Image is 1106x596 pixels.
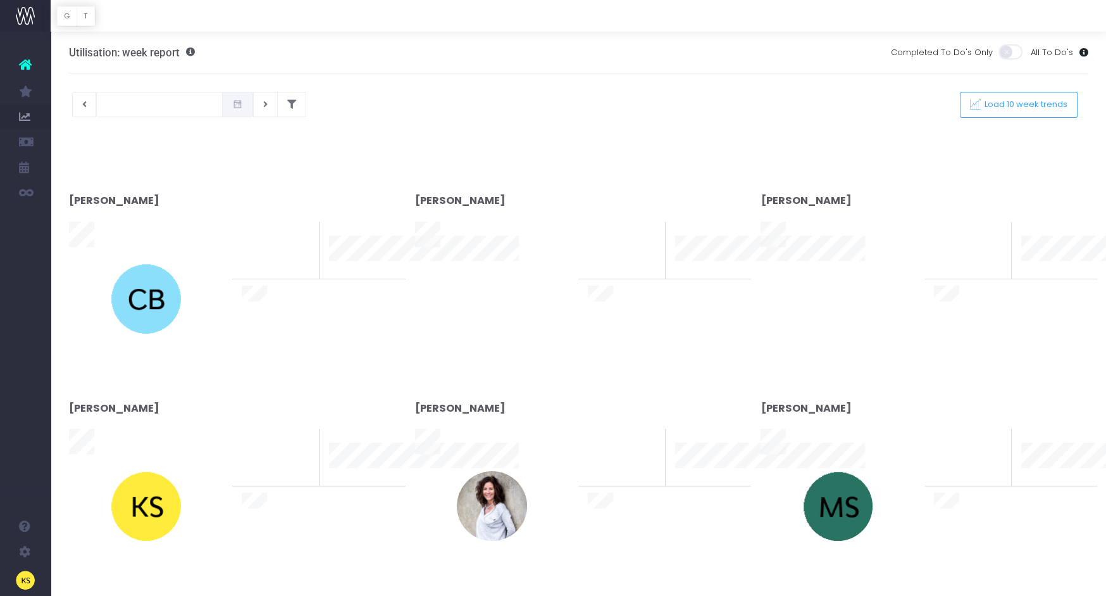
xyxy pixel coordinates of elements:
span: To last week [588,243,640,255]
button: Load 10 week trends [960,92,1078,118]
div: Vertical button group [57,6,95,26]
span: All To Do's [1030,46,1072,59]
span: 10 week trend [1021,264,1078,277]
strong: [PERSON_NAME] [761,401,851,415]
span: 10 week trend [329,264,386,277]
strong: [PERSON_NAME] [761,193,851,208]
span: Load 10 week trends [981,99,1068,110]
span: 10 week trend [329,472,386,485]
span: 0% [981,222,1002,243]
button: T [77,6,95,26]
span: To last week [934,450,986,463]
span: 0% [635,222,656,243]
span: Completed To Do's Only [890,46,992,59]
span: 0% [289,429,309,450]
strong: [PERSON_NAME] [69,401,159,415]
span: 10 week trend [675,264,732,277]
span: 0% [981,429,1002,450]
span: To last week [242,243,294,255]
span: 0% [289,222,309,243]
span: To last week [934,243,986,255]
strong: [PERSON_NAME] [69,193,159,208]
span: 0% [635,429,656,450]
button: G [57,6,77,26]
img: images/default_profile_image.png [16,571,35,590]
span: To last week [588,450,640,463]
span: To last week [242,450,294,463]
h3: Utilisation: week report [69,46,195,59]
span: 10 week trend [675,472,732,485]
strong: [PERSON_NAME] [415,193,506,208]
strong: [PERSON_NAME] [415,401,506,415]
span: 10 week trend [1021,472,1078,485]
